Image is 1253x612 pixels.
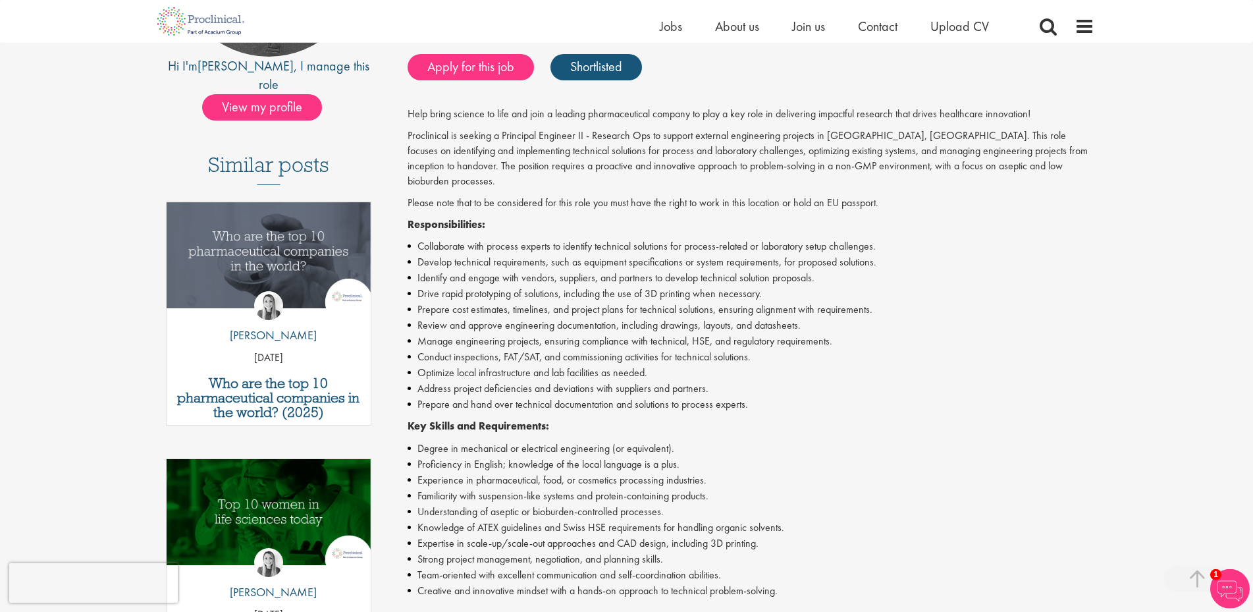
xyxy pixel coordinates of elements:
a: Link to a post [167,459,371,576]
img: Top 10 pharmaceutical companies in the world 2025 [167,202,371,308]
li: Familiarity with suspension-like systems and protein-containing products. [408,488,1094,504]
p: [PERSON_NAME] [220,584,317,601]
img: Hannah Burke [254,291,283,320]
li: Optimize local infrastructure and lab facilities as needed. [408,365,1094,381]
a: Apply for this job [408,54,534,80]
a: Hannah Burke [PERSON_NAME] [220,548,317,607]
li: Drive rapid prototyping of solutions, including the use of 3D printing when necessary. [408,286,1094,302]
p: [PERSON_NAME] [220,327,317,344]
li: Manage engineering projects, ensuring compliance with technical, HSE, and regulatory requirements. [408,333,1094,349]
li: Proficiency in English; knowledge of the local language is a plus. [408,457,1094,472]
a: Join us [792,18,825,35]
li: Conduct inspections, FAT/SAT, and commissioning activities for technical solutions. [408,349,1094,365]
li: Identify and engage with vendors, suppliers, and partners to develop technical solution proposals. [408,270,1094,286]
li: Strong project management, negotiation, and planning skills. [408,551,1094,567]
a: Jobs [660,18,682,35]
li: Experience in pharmaceutical, food, or cosmetics processing industries. [408,472,1094,488]
li: Develop technical requirements, such as equipment specifications or system requirements, for prop... [408,254,1094,270]
li: Expertise in scale-up/scale-out approaches and CAD design, including 3D printing. [408,536,1094,551]
strong: Responsibilities: [408,217,485,231]
li: Review and approve engineering documentation, including drawings, layouts, and datasheets. [408,318,1094,333]
li: Knowledge of ATEX guidelines and Swiss HSE requirements for handling organic solvents. [408,520,1094,536]
li: Prepare cost estimates, timelines, and project plans for technical solutions, ensuring alignment ... [408,302,1094,318]
li: Team-oriented with excellent communication and self-coordination abilities. [408,567,1094,583]
a: [PERSON_NAME] [198,57,294,74]
img: Chatbot [1210,569,1250,609]
li: Collaborate with process experts to identify technical solutions for process-related or laborator... [408,238,1094,254]
li: Understanding of aseptic or bioburden-controlled processes. [408,504,1094,520]
p: [DATE] [167,350,371,366]
a: Upload CV [930,18,989,35]
a: Shortlisted [550,54,642,80]
a: View my profile [202,97,335,114]
div: Hi I'm , I manage this role [159,57,379,94]
a: Link to a post [167,202,371,319]
a: About us [715,18,759,35]
img: Top 10 women in life sciences today [167,459,371,565]
p: Please note that to be considered for this role you must have the right to work in this location ... [408,196,1094,211]
li: Prepare and hand over technical documentation and solutions to process experts. [408,397,1094,412]
a: Who are the top 10 pharmaceutical companies in the world? (2025) [173,376,365,420]
h3: Similar posts [208,153,329,185]
span: View my profile [202,94,322,121]
li: Degree in mechanical or electrical engineering (or equivalent). [408,441,1094,457]
img: Hannah Burke [254,548,283,577]
iframe: reCAPTCHA [9,563,178,603]
li: Address project deficiencies and deviations with suppliers and partners. [408,381,1094,397]
li: Creative and innovative mindset with a hands-on approach to technical problem-solving. [408,583,1094,599]
p: Proclinical is seeking a Principal Engineer II - Research Ops to support external engineering pro... [408,128,1094,188]
span: 1 [1210,569,1221,580]
strong: Key Skills and Requirements: [408,419,549,433]
a: Contact [858,18,897,35]
a: Hannah Burke [PERSON_NAME] [220,291,317,350]
p: Help bring science to life and join a leading pharmaceutical company to play a key role in delive... [408,107,1094,122]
